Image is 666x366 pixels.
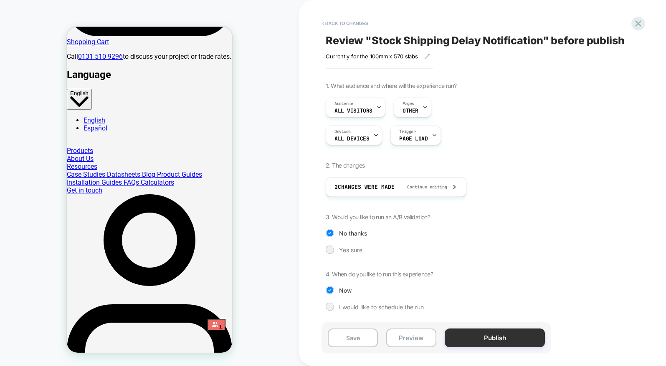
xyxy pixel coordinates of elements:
[334,108,372,114] span: All Visitors
[75,144,90,152] a: Blog
[334,129,351,135] span: Devices
[317,17,372,30] button: < Back to changes
[399,129,415,135] span: Trigger
[74,152,107,160] a: Calculators
[334,101,353,107] span: Audience
[17,90,38,98] a: English
[339,287,352,294] span: Now
[141,292,159,319] inbox-online-store-chat: Shopify online store chat
[339,230,367,237] span: No thanks
[339,303,424,311] span: I would like to schedule the run
[403,101,414,107] span: Pages
[326,213,430,221] span: 3. Would you like to run an A/B validation?
[399,136,428,142] span: Page Load
[75,144,89,152] span: Blog
[326,271,433,278] span: 4. When do you like to run this experience?
[326,34,625,47] span: Review " Stock Shipping Delay Notification " before publish
[57,152,74,160] a: FAQs
[334,136,369,142] span: ALL DEVICES
[326,162,365,169] span: 2. The changes
[11,26,56,34] a: 0131 510 9296
[40,144,75,152] a: Datasheets
[445,328,545,347] button: Publish
[403,108,418,114] span: OTHER
[40,144,73,152] span: Datasheets
[386,328,436,347] button: Preview
[326,53,418,60] span: Currently for the 100mm x 570 slabs
[328,328,378,347] button: Save
[326,82,456,89] span: 1. What audience and where will the experience run?
[339,246,362,253] span: Yes sure
[57,152,72,160] span: FAQs
[334,183,395,191] span: 2 Changes were made
[90,144,135,152] a: Product Guides
[17,98,41,105] a: Español
[399,184,447,190] span: Continue editing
